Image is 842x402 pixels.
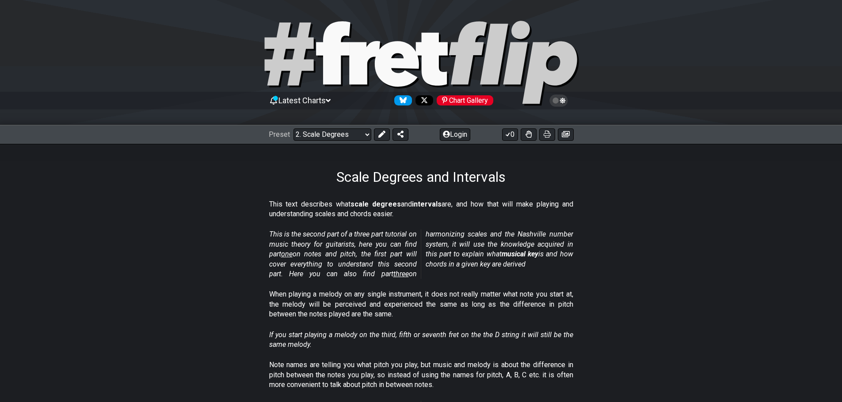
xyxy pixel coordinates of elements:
a: Follow #fretflip at Bluesky [391,95,412,105]
button: Login [440,128,470,141]
button: Toggle Dexterity for all fretkits [521,128,537,141]
span: one [281,250,293,258]
select: Preset [293,128,371,141]
p: This text describes what and are, and how that will make playing and understanding scales and cho... [269,199,573,219]
h1: Scale Degrees and Intervals [336,169,506,185]
span: three [393,270,409,278]
span: Preset [269,130,290,139]
button: Edit Preset [374,128,390,141]
span: Latest Charts [278,96,326,105]
em: If you start playing a melody on the third, fifth or seventh fret on the the D string it will sti... [269,331,573,349]
p: When playing a melody on any single instrument, it does not really matter what note you start at,... [269,289,573,319]
button: Share Preset [392,128,408,141]
em: This is the second part of a three part tutorial on music theory for guitarists, here you can fin... [269,230,573,278]
span: Toggle light / dark theme [554,97,564,105]
div: Chart Gallery [437,95,493,105]
a: Follow #fretflip at X [412,95,433,105]
button: 0 [502,128,518,141]
button: Create image [558,128,574,141]
a: #fretflip at Pinterest [433,95,493,105]
strong: scale degrees [351,200,401,208]
strong: intervals [412,200,442,208]
p: Note names are telling you what pitch you play, but music and melody is about the difference in p... [269,360,573,390]
strong: musical key [502,250,538,258]
button: Print [539,128,555,141]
